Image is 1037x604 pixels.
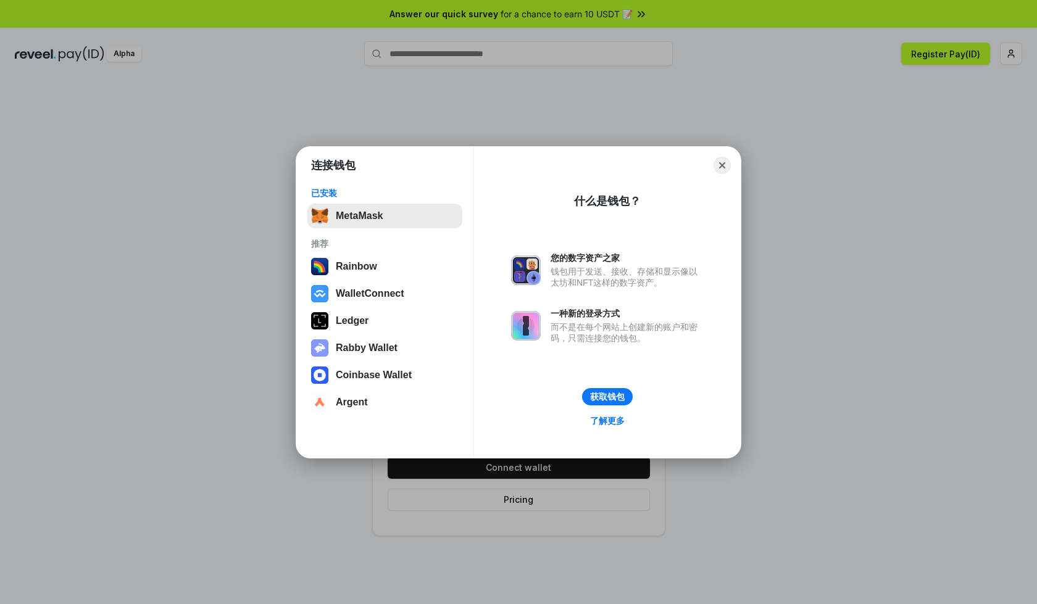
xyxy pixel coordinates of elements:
[336,370,412,381] div: Coinbase Wallet
[311,366,328,384] img: svg+xml,%3Csvg%20width%3D%2228%22%20height%3D%2228%22%20viewBox%3D%220%200%2028%2028%22%20fill%3D...
[311,312,328,329] img: svg+xml,%3Csvg%20xmlns%3D%22http%3A%2F%2Fwww.w3.org%2F2000%2Fsvg%22%20width%3D%2228%22%20height%3...
[336,261,377,272] div: Rainbow
[582,388,633,405] button: 获取钱包
[311,158,356,173] h1: 连接钱包
[311,339,328,357] img: svg+xml,%3Csvg%20xmlns%3D%22http%3A%2F%2Fwww.w3.org%2F2000%2Fsvg%22%20fill%3D%22none%22%20viewBox...
[590,391,625,402] div: 获取钱包
[311,394,328,411] img: svg+xml,%3Csvg%20width%3D%2228%22%20height%3D%2228%22%20viewBox%3D%220%200%2028%2028%22%20fill%3D...
[336,210,383,221] div: MetaMask
[311,285,328,302] img: svg+xml,%3Csvg%20width%3D%2228%22%20height%3D%2228%22%20viewBox%3D%220%200%2028%2028%22%20fill%3D...
[307,281,462,306] button: WalletConnect
[551,252,704,263] div: 您的数字资产之家
[311,258,328,275] img: svg+xml,%3Csvg%20width%3D%22120%22%20height%3D%22120%22%20viewBox%3D%220%200%20120%20120%22%20fil...
[311,238,459,249] div: 推荐
[590,415,625,426] div: 了解更多
[551,321,704,344] div: 而不是在每个网站上创建新的账户和密码，只需连接您的钱包。
[307,204,462,228] button: MetaMask
[551,308,704,319] div: 一种新的登录方式
[336,288,404,299] div: WalletConnect
[511,311,541,341] img: svg+xml,%3Csvg%20xmlns%3D%22http%3A%2F%2Fwww.w3.org%2F2000%2Fsvg%22%20fill%3D%22none%22%20viewBox...
[336,315,369,326] div: Ledger
[551,266,704,288] div: 钱包用于发送、接收、存储和显示像以太坊和NFT这样的数字资产。
[511,255,541,285] img: svg+xml,%3Csvg%20xmlns%3D%22http%3A%2F%2Fwww.w3.org%2F2000%2Fsvg%22%20fill%3D%22none%22%20viewBox...
[307,254,462,279] button: Rainbow
[714,157,731,174] button: Close
[311,188,459,199] div: 已安装
[336,342,398,354] div: Rabby Wallet
[583,413,632,429] a: 了解更多
[307,336,462,360] button: Rabby Wallet
[307,363,462,387] button: Coinbase Wallet
[574,194,641,209] div: 什么是钱包？
[336,397,368,408] div: Argent
[307,308,462,333] button: Ledger
[311,207,328,225] img: svg+xml,%3Csvg%20fill%3D%22none%22%20height%3D%2233%22%20viewBox%3D%220%200%2035%2033%22%20width%...
[307,390,462,415] button: Argent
